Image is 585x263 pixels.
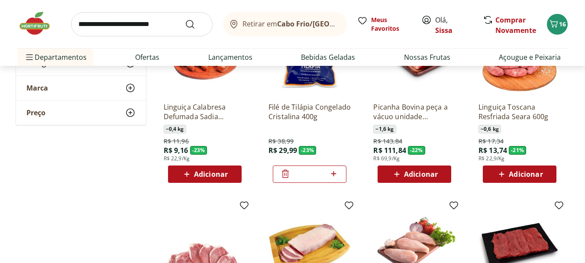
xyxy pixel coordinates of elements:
span: R$ 22,9/Kg [164,155,190,162]
span: Marca [26,84,48,92]
span: - 23 % [299,146,316,155]
button: Adicionar [168,166,242,183]
span: R$ 111,84 [373,146,406,155]
span: ~ 1,6 kg [373,125,396,133]
span: ~ 0,6 kg [478,125,501,133]
button: Menu [24,47,35,68]
span: R$ 69,9/Kg [373,155,400,162]
a: Picanha Bovina peça a vácuo unidade aproximadamente 1,6kg [373,102,456,121]
span: Departamentos [24,47,87,68]
button: Submit Search [185,19,206,29]
a: Filé de Tilápia Congelado Cristalina 400g [268,102,351,121]
span: - 22 % [408,146,425,155]
span: R$ 38,99 [268,137,294,146]
span: Preço [26,108,45,117]
span: Adicionar [194,171,228,178]
span: Olá, [435,15,474,36]
b: Cabo Frio/[GEOGRAPHIC_DATA] [277,19,384,29]
button: Retirar emCabo Frio/[GEOGRAPHIC_DATA] [223,12,347,36]
span: R$ 9,16 [164,146,188,155]
button: Adicionar [378,166,451,183]
a: Comprar Novamente [495,15,536,35]
span: Meus Favoritos [371,16,411,33]
span: - 23 % [190,146,207,155]
span: Adicionar [404,171,438,178]
span: R$ 17,34 [478,137,504,146]
span: Adicionar [509,171,543,178]
span: R$ 22,9/Kg [478,155,505,162]
span: R$ 29,99 [268,146,297,155]
img: Hortifruti [17,10,61,36]
span: - 21 % [509,146,526,155]
span: R$ 11,96 [164,137,189,146]
a: Açougue e Peixaria [499,52,561,62]
span: R$ 13,74 [478,146,507,155]
span: Retirar em [242,20,338,28]
a: Meus Favoritos [357,16,411,33]
a: Nossas Frutas [404,52,450,62]
button: Carrinho [547,14,568,35]
a: Linguiça Calabresa Defumada Sadia Perdigão [164,102,246,121]
a: Bebidas Geladas [301,52,355,62]
span: R$ 143,84 [373,137,402,146]
span: 16 [559,20,566,28]
button: Preço [16,101,146,125]
span: ~ 0,4 kg [164,125,186,133]
a: Lançamentos [208,52,252,62]
input: search [71,12,213,36]
button: Adicionar [483,166,556,183]
button: Marca [16,76,146,100]
a: Sissa [435,26,452,35]
a: Ofertas [135,52,159,62]
a: Linguiça Toscana Resfriada Seara 600g [478,102,561,121]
